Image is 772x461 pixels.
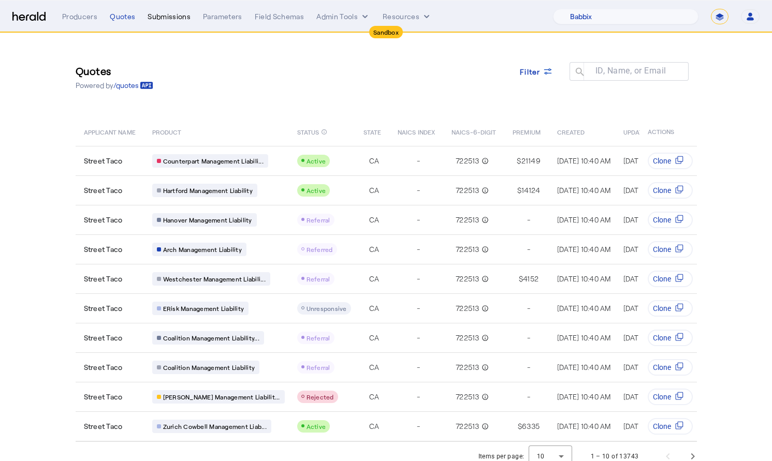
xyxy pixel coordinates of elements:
span: Clone [653,215,671,225]
span: Street Taco [84,185,123,196]
span: [DATE] 10:40 AM [557,215,611,224]
mat-icon: info_outline [479,156,489,166]
span: CA [369,244,380,255]
span: Clone [653,333,671,343]
span: Referral [307,364,330,371]
span: 722513 [456,362,479,373]
span: Active [307,187,326,194]
h3: Quotes [76,64,153,78]
button: Clone [648,182,693,199]
span: $ [517,185,521,196]
button: Clone [648,300,693,317]
span: [DATE] 10:40 AM [557,156,611,165]
span: - [417,421,420,432]
span: Street Taco [84,303,123,314]
span: Referral [307,334,330,341]
span: [DATE] 10:40 AM [557,186,611,195]
span: Clone [653,274,671,284]
span: Arch Management Liability [163,245,242,254]
span: STATUS [297,126,319,137]
span: [DATE] 10:43 AM [623,363,677,371]
span: Active [307,157,326,165]
span: - [417,333,420,343]
span: Street Taco [84,421,123,432]
span: $ [517,156,521,166]
button: Clone [648,241,693,258]
span: 722513 [456,333,479,343]
span: - [417,244,420,255]
mat-icon: info_outline [321,126,327,138]
span: 722513 [456,185,479,196]
mat-icon: info_outline [479,392,489,402]
span: Street Taco [84,362,123,373]
div: Producers [62,11,97,22]
span: - [527,215,530,225]
div: Submissions [148,11,191,22]
span: Street Taco [84,274,123,284]
span: UPDATED [623,126,651,137]
mat-label: ID, Name, or Email [595,66,666,76]
span: [DATE] 10:40 AM [623,215,677,224]
span: Clone [653,362,671,373]
span: [DATE] 10:40 AM [557,422,611,430]
mat-icon: info_outline [479,215,489,225]
mat-icon: info_outline [479,244,489,255]
span: [DATE] 10:40 AM [623,304,677,313]
img: Herald Logo [12,12,46,22]
span: Westchester Management Liabili... [163,275,266,283]
span: Street Taco [84,215,123,225]
span: [PERSON_NAME] Management Liabilit... [163,393,280,401]
span: - [417,392,420,402]
span: [DATE] 10:40 AM [623,245,677,254]
span: 6335 [522,421,540,432]
span: Counterpart Management Liabili... [163,157,264,165]
span: - [417,185,420,196]
button: Clone [648,359,693,376]
span: 722513 [456,303,479,314]
span: Clone [653,156,671,166]
span: Unresponsive [307,305,347,312]
span: CA [369,185,380,196]
mat-icon: info_outline [479,362,489,373]
span: STATE [363,126,381,137]
span: [DATE] 10:40 AM [623,186,677,195]
span: 722513 [456,244,479,255]
span: APPLICANT NAME [84,126,136,137]
span: $ [519,274,523,284]
span: CA [369,156,380,166]
mat-icon: info_outline [479,421,489,432]
span: PREMIUM [513,126,541,137]
span: [DATE] 10:40 AM [557,304,611,313]
span: CA [369,274,380,284]
span: Referral [307,275,330,282]
span: Referred [307,246,333,253]
button: Clone [648,330,693,346]
span: Street Taco [84,244,123,255]
span: $ [518,421,522,432]
p: Powered by [76,80,153,91]
span: CA [369,215,380,225]
span: 722513 [456,392,479,402]
span: 21149 [521,156,541,166]
span: Clone [653,303,671,314]
span: CA [369,303,380,314]
span: [DATE] 10:40 AM [557,392,611,401]
span: - [527,303,530,314]
span: 722513 [456,421,479,432]
span: ERisk Management Liability [163,304,244,313]
span: - [527,362,530,373]
span: Filter [520,66,541,77]
span: Clone [653,185,671,196]
span: - [527,333,530,343]
button: Clone [648,418,693,435]
span: Zurich Cowbell Management Liab... [163,422,267,430]
div: Parameters [203,11,242,22]
span: - [417,156,420,166]
span: [DATE] 10:41 AM [623,156,675,165]
span: Street Taco [84,156,123,166]
mat-icon: info_outline [479,333,489,343]
span: [DATE] 10:40 AM [623,422,677,430]
span: CREATED [557,126,585,137]
span: CA [369,421,380,432]
button: internal dropdown menu [316,11,370,22]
